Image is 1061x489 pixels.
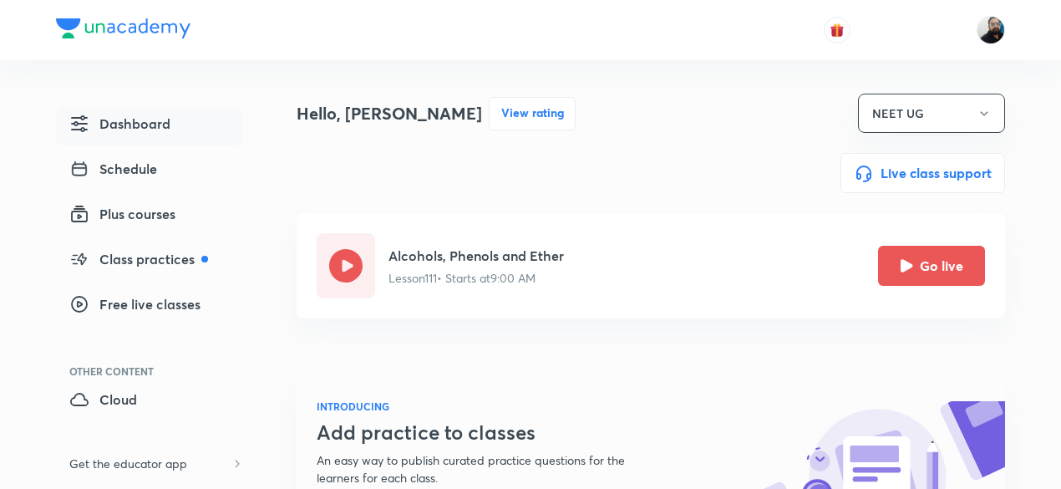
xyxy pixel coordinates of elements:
img: Sumit Kumar Agrawal [977,16,1005,44]
p: Lesson 111 • Starts at 9:00 AM [388,269,564,287]
a: Class practices [56,242,243,281]
span: Class practices [69,249,208,269]
a: Dashboard [56,107,243,145]
h6: INTRODUCING [317,399,666,414]
h3: Add practice to classes [317,420,666,445]
span: Free live classes [69,294,201,314]
h4: Hello, [PERSON_NAME] [297,101,482,126]
div: Other Content [69,366,243,376]
button: View rating [489,97,576,130]
a: Free live classes [56,288,243,326]
span: Dashboard [69,114,170,134]
h6: Get the educator app [56,448,201,479]
img: Company Logo [56,18,190,38]
iframe: Help widget launcher [912,424,1043,471]
span: Schedule [69,159,157,179]
button: avatar [824,17,850,43]
a: Company Logo [56,18,190,43]
a: Cloud [56,383,243,421]
p: An easy way to publish curated practice questions for the learners for each class. [317,451,666,486]
a: Plus courses [56,197,243,236]
span: Cloud [69,390,137,410]
a: Schedule [56,152,243,191]
button: NEET UG [858,94,1005,133]
h5: Alcohols, Phenols and Ether [388,246,564,266]
button: Live class support [840,153,1005,193]
img: avatar [830,23,845,38]
span: Plus courses [69,204,175,224]
button: Go live [878,246,985,286]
